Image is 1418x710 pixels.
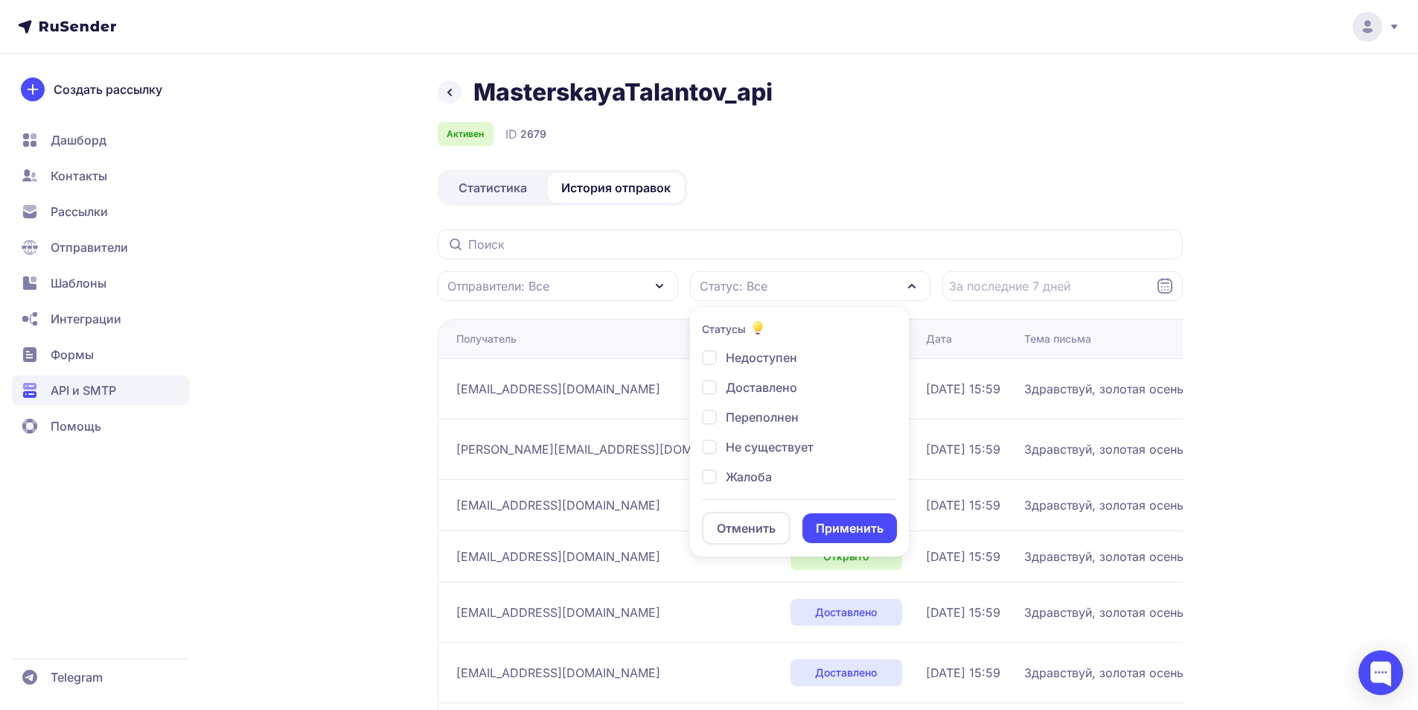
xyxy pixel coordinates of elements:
span: [EMAIL_ADDRESS][DOMAIN_NAME] [456,603,660,621]
button: Отменить [702,512,791,545]
a: История отправок [548,173,684,203]
span: История отправок [561,179,671,197]
span: Недоступен [726,349,797,367]
span: Статистика [459,179,527,197]
span: [DATE] 15:59 [926,380,1000,398]
span: Контакты [51,167,107,185]
span: [DATE] 15:59 [926,664,1000,682]
span: API и SMTP [51,381,116,399]
a: Telegram [12,662,189,692]
span: Открыто [823,549,869,564]
span: Рассылки [51,203,108,221]
span: Создать рассылку [54,80,162,98]
span: Здравствуй, золотая осень. Конкурсы и олимпиады для детей. [1024,548,1394,565]
span: [DATE] 15:59 [926,603,1000,621]
span: Статус: Все [700,277,767,295]
span: Жалоба [726,468,772,486]
span: Интеграции [51,310,121,328]
span: Помощь [51,417,101,435]
span: Отправители: Все [447,277,549,295]
span: Шаблоны [51,274,106,292]
span: Отправители [51,238,128,256]
span: Здравствуй, золотая осень. Конкурсы и олимпиады для детей. [1024,664,1394,682]
span: Доставлено [815,605,877,620]
input: Datepicker input [942,271,1183,301]
div: Получатель [456,332,517,346]
h4: Статусы [702,322,746,337]
a: Статистика [441,173,545,203]
h1: MasterskayaTalantov_api [473,77,773,107]
span: Активен [447,128,484,140]
span: [EMAIL_ADDRESS][DOMAIN_NAME] [456,496,660,514]
span: 2679 [520,127,546,142]
span: Переполнен [726,408,799,426]
span: [PERSON_NAME][EMAIL_ADDRESS][DOMAIN_NAME] [456,440,758,458]
div: Тема письма [1024,332,1091,346]
span: [DATE] 15:59 [926,548,1000,565]
span: [EMAIL_ADDRESS][DOMAIN_NAME] [456,664,660,682]
span: Telegram [51,668,103,686]
span: Здравствуй, золотая осень. Конкурсы и олимпиады для детей. [1024,496,1394,514]
span: Формы [51,346,94,364]
input: Поиск [438,229,1183,259]
span: Доставлено [815,665,877,680]
span: Здравствуй, золотая осень. Конкурсы и олимпиады для детей. [1024,440,1394,458]
div: ID [505,125,546,143]
span: [DATE] 15:59 [926,496,1000,514]
button: Применить [802,513,897,543]
span: [DATE] 15:59 [926,440,1000,458]
span: Доставлено [726,378,797,396]
div: Дата [926,332,952,346]
span: Не существует [726,438,814,456]
span: Здравствуй, золотая осень. Конкурсы и олимпиады для детей. [1024,603,1394,621]
span: Дашборд [51,131,106,149]
span: Здравствуй, золотая осень. Конкурсы и олимпиады для детей. [1024,380,1394,398]
span: [EMAIL_ADDRESS][DOMAIN_NAME] [456,380,660,398]
span: [EMAIL_ADDRESS][DOMAIN_NAME] [456,548,660,565]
